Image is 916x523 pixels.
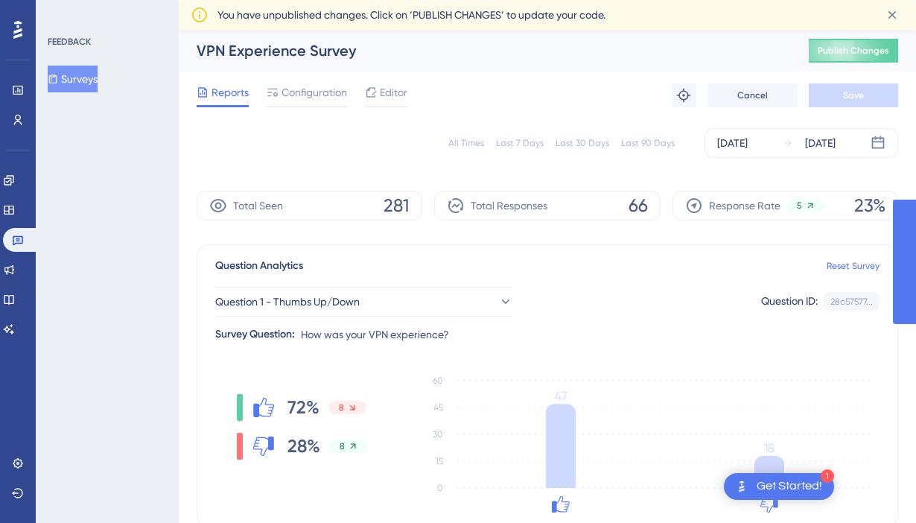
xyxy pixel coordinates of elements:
div: 1 [821,469,834,483]
button: Question 1 - Thumbs Up/Down [215,287,513,317]
span: 23% [854,194,885,218]
div: [DATE] [717,134,748,152]
div: VPN Experience Survey [197,40,772,61]
div: Get Started! [757,478,822,495]
span: Configuration [282,83,347,101]
a: Reset Survey [827,260,880,272]
span: 72% [287,396,319,419]
span: 8 [339,402,344,413]
tspan: 15 [436,456,443,466]
tspan: 30 [433,429,443,440]
tspan: 60 [433,375,443,386]
div: 28c57577... [830,296,873,308]
div: All Times [448,137,484,149]
img: launcher-image-alternative-text [733,478,751,495]
span: Question 1 - Thumbs Up/Down [215,293,360,311]
div: Question ID: [761,292,818,311]
span: Editor [380,83,407,101]
div: FEEDBACK [48,36,91,48]
span: Response Rate [709,197,780,215]
tspan: 47 [555,389,567,403]
div: Last 90 Days [621,137,675,149]
button: Surveys [48,66,98,92]
span: Save [843,89,864,101]
button: Publish Changes [809,39,898,63]
span: Question Analytics [215,257,303,275]
span: 281 [384,194,410,218]
span: Cancel [737,89,768,101]
span: Publish Changes [818,45,889,57]
tspan: 45 [433,402,443,413]
span: 5 [797,200,802,212]
button: Save [809,83,898,107]
span: 8 [340,440,345,452]
tspan: 18 [764,441,775,455]
span: Total Seen [233,197,283,215]
span: 66 [629,194,648,218]
span: Reports [211,83,249,101]
div: Last 30 Days [556,137,609,149]
button: Cancel [707,83,797,107]
span: Total Responses [471,197,547,215]
div: Last 7 Days [496,137,544,149]
div: [DATE] [805,134,836,152]
iframe: UserGuiding AI Assistant Launcher [853,464,898,509]
tspan: 0 [437,483,443,493]
span: 28% [287,434,320,458]
span: How was your VPN experience? [301,326,449,343]
div: Open Get Started! checklist, remaining modules: 1 [724,473,834,500]
div: Survey Question: [215,326,295,343]
span: You have unpublished changes. Click on ‘PUBLISH CHANGES’ to update your code. [217,6,605,24]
